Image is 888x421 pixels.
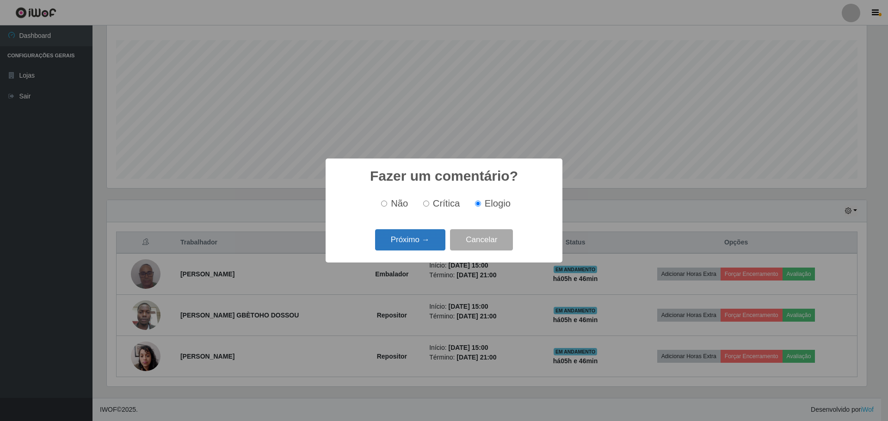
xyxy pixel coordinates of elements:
input: Crítica [423,201,429,207]
input: Não [381,201,387,207]
span: Não [391,198,408,208]
span: Elogio [485,198,511,208]
button: Próximo → [375,229,445,251]
h2: Fazer um comentário? [370,168,518,184]
span: Crítica [433,198,460,208]
button: Cancelar [450,229,513,251]
input: Elogio [475,201,481,207]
